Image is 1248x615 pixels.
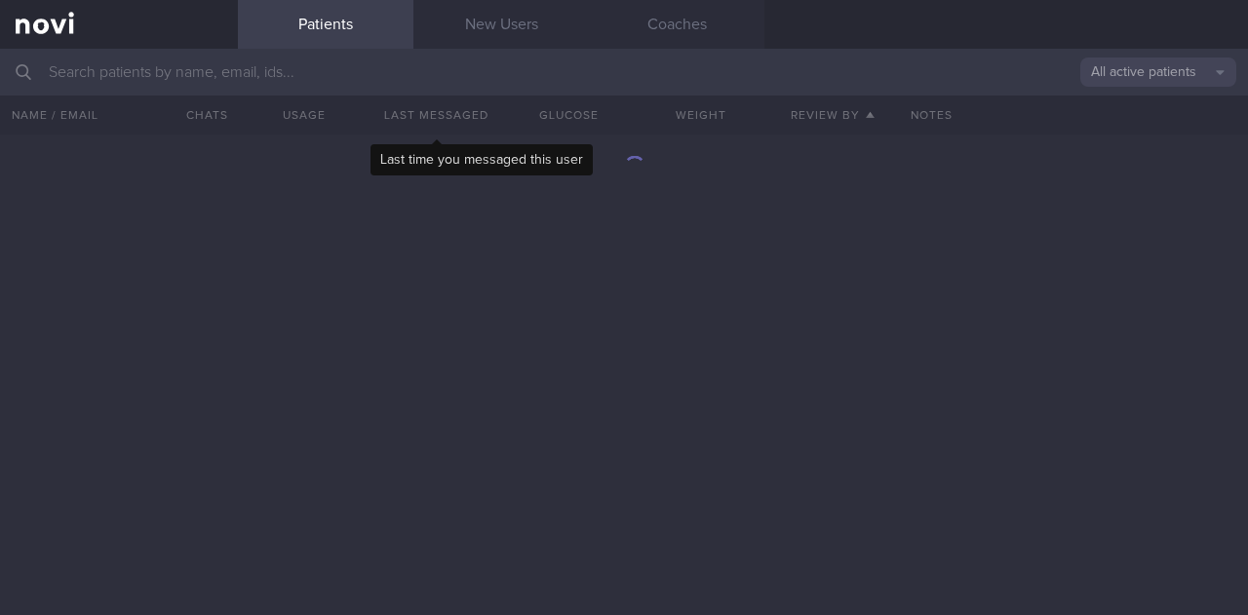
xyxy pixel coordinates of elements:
[238,96,370,135] div: Usage
[635,96,766,135] button: Weight
[370,96,502,135] button: Last Messaged
[502,96,634,135] button: Glucose
[1080,58,1236,87] button: All active patients
[160,96,238,135] button: Chats
[899,96,1248,135] div: Notes
[766,96,898,135] button: Review By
